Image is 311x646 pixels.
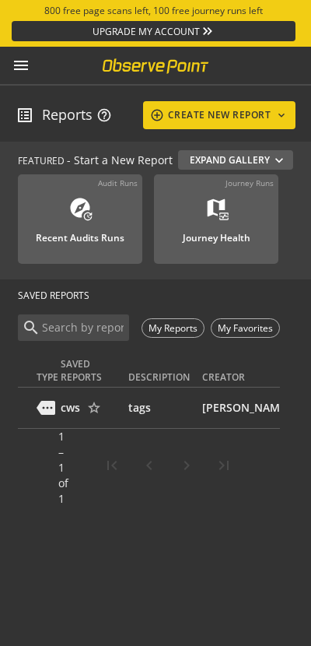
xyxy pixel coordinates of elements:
[168,449,205,486] button: Next page
[131,449,168,486] button: Previous page
[37,398,55,417] mat-icon: more_outlined
[12,56,30,75] mat-icon: menu
[22,318,40,337] mat-icon: search
[274,109,289,121] mat-icon: keyboard_arrow_down
[143,101,296,129] button: CREATE NEW REPORT
[211,318,280,338] div: My Favorites
[128,344,202,388] th: Description
[154,174,278,264] a: Journey RunsJourney Health
[42,105,112,125] div: Reports
[61,400,80,415] a: cws
[200,23,215,39] mat-icon: keyboard_double_arrow_right
[86,400,102,416] mat-icon: star
[142,318,204,338] div: My Reports
[36,223,124,244] div: Recent Audits Runs
[16,106,34,125] mat-icon: list_alt
[93,449,131,486] button: First page
[18,150,293,172] div: - Start a New Report
[12,21,295,41] a: UPGRADE MY ACCOUNT
[178,150,293,170] button: Expand Gallery
[218,211,229,222] mat-icon: monitor_heart
[202,370,245,384] div: Creator
[68,196,92,219] mat-icon: explore
[40,319,125,336] input: Search by report name
[96,107,112,123] mat-icon: help_outline
[204,196,228,219] mat-icon: map
[149,108,165,122] mat-icon: add_circle_outline
[202,400,290,416] div: [PERSON_NAME]
[225,177,274,188] div: Journey Runs
[202,370,281,384] div: Creator
[98,177,138,188] div: Audit Runs
[205,449,243,486] button: Last page
[18,174,142,264] a: Audit RunsRecent Audits Runs
[183,223,250,244] div: Journey Health
[61,357,106,384] div: Saved reports
[18,279,280,311] div: SAVED REPORTS
[37,370,58,384] div: Type
[128,400,199,416] span: tags
[61,357,116,384] div: Saved reports
[149,101,290,129] div: CREATE NEW REPORT
[37,370,48,384] div: Type
[58,429,68,507] div: 1 – 1 of 1
[82,211,93,222] mat-icon: update
[271,153,287,168] mat-icon: expand_more
[18,154,65,167] span: FEATURED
